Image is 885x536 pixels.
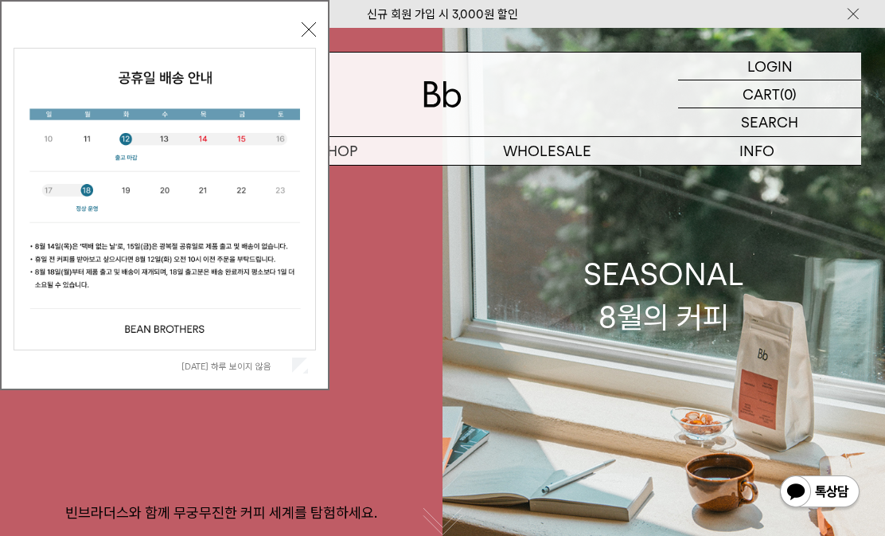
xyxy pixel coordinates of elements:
[741,108,798,136] p: SEARCH
[778,474,861,512] img: 카카오톡 채널 1:1 채팅 버튼
[678,80,861,108] a: CART (0)
[181,361,289,372] label: [DATE] 하루 보이지 않음
[780,80,797,108] p: (0)
[14,49,315,350] img: cb63d4bbb2e6550c365f227fdc69b27f_113810.jpg
[652,137,861,165] p: INFO
[747,53,793,80] p: LOGIN
[678,53,861,80] a: LOGIN
[367,7,518,22] a: 신규 회원 가입 시 3,000원 할인
[442,137,652,165] p: WHOLESALE
[583,253,744,338] div: SEASONAL 8월의 커피
[233,137,442,165] a: SHOP
[302,22,316,37] button: 닫기
[743,80,780,108] p: CART
[423,81,462,108] img: 로고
